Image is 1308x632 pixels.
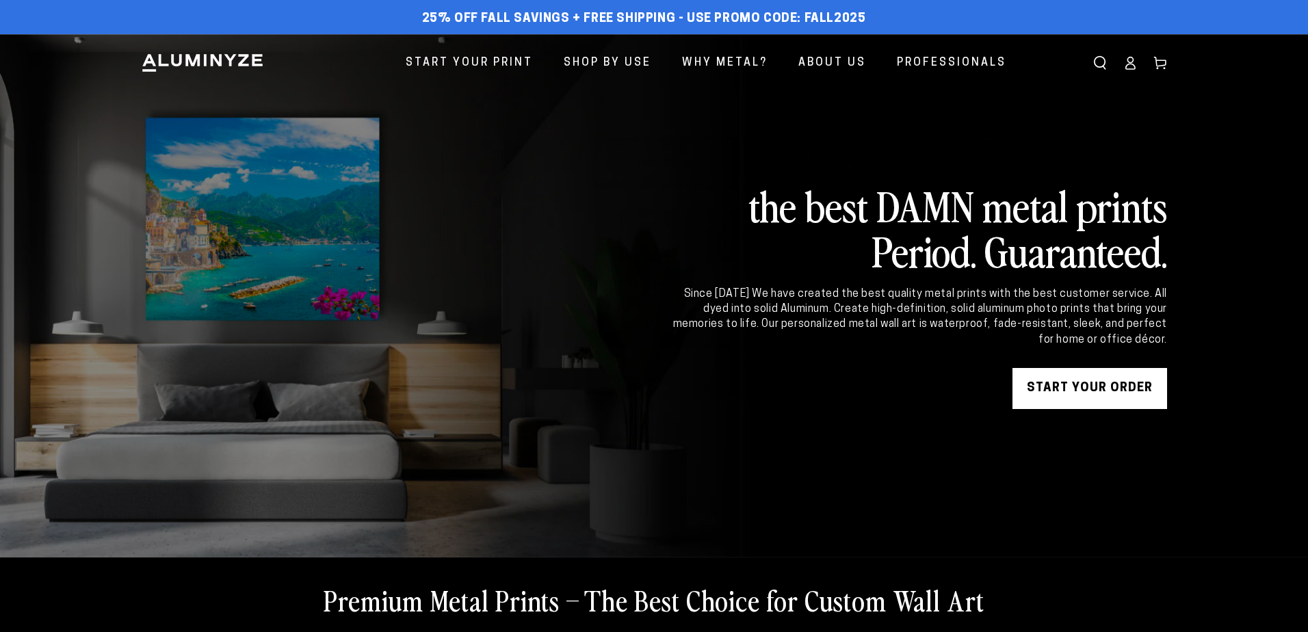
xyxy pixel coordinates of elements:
a: Start Your Print [395,45,543,81]
span: About Us [798,53,866,73]
span: Professionals [897,53,1006,73]
span: Shop By Use [564,53,651,73]
span: Start Your Print [406,53,533,73]
img: Aluminyze [141,53,264,73]
a: About Us [788,45,876,81]
a: Professionals [887,45,1017,81]
span: Why Metal? [682,53,768,73]
a: START YOUR Order [1012,368,1167,409]
a: Shop By Use [553,45,662,81]
span: 25% off FALL Savings + Free Shipping - Use Promo Code: FALL2025 [422,12,866,27]
div: Since [DATE] We have created the best quality metal prints with the best customer service. All dy... [670,287,1167,348]
h2: Premium Metal Prints – The Best Choice for Custom Wall Art [324,582,984,618]
h2: the best DAMN metal prints Period. Guaranteed. [670,183,1167,273]
summary: Search our site [1085,48,1115,78]
a: Why Metal? [672,45,778,81]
